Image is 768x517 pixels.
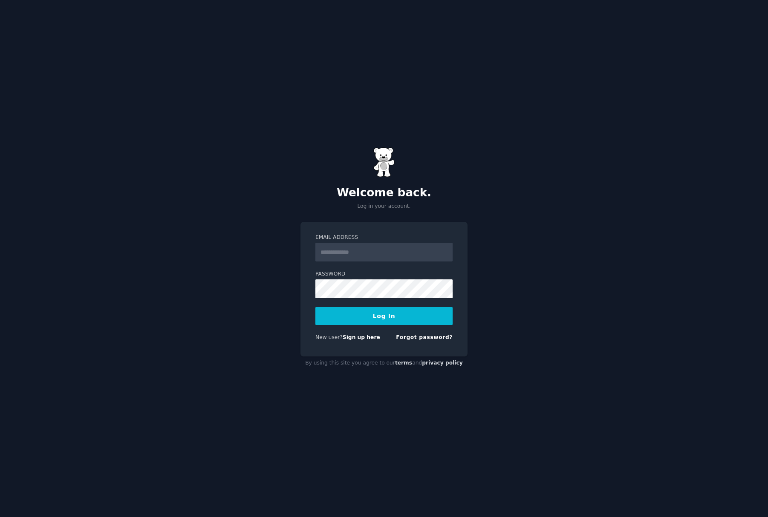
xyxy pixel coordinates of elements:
label: Email Address [315,234,453,241]
span: New user? [315,334,343,340]
button: Log In [315,307,453,325]
a: privacy policy [422,360,463,366]
a: terms [395,360,412,366]
a: Forgot password? [396,334,453,340]
img: Gummy Bear [373,147,395,177]
label: Password [315,270,453,278]
a: Sign up here [343,334,380,340]
div: By using this site you agree to our and [300,356,468,370]
p: Log in your account. [300,203,468,210]
h2: Welcome back. [300,186,468,200]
